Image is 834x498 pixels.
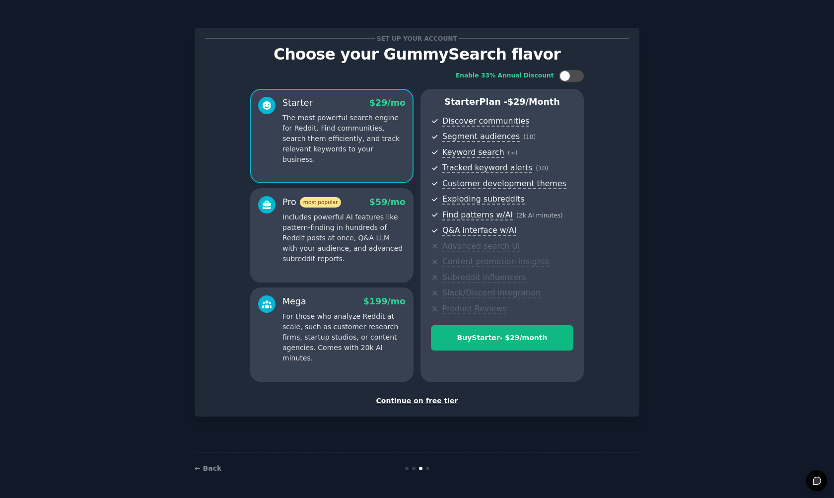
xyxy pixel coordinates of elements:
div: Pro [282,196,341,209]
button: BuyStarter- $29/month [431,325,573,351]
span: Advanced search UI [442,241,520,252]
p: The most powerful search engine for Reddit. Find communities, search them efficiently, and track ... [282,113,406,165]
div: Enable 33% Annual Discount [456,71,554,80]
span: ( 2k AI minutes ) [516,212,563,219]
span: Find patterns w/AI [442,210,513,220]
span: Product Reviews [442,304,506,314]
span: Exploding subreddits [442,194,524,205]
a: ← Back [195,464,221,472]
span: Q&A interface w/AI [442,225,516,236]
p: Choose your GummySearch flavor [205,46,629,63]
div: Continue on free tier [205,396,629,406]
span: Content promotion insights [442,257,549,267]
p: Includes powerful AI features like pattern-finding in hundreds of Reddit posts at once, Q&A LLM w... [282,212,406,264]
span: Keyword search [442,147,504,158]
span: Subreddit influencers [442,273,526,283]
span: $ 29 /mo [369,98,406,108]
span: $ 29 /month [507,97,560,107]
span: Customer development themes [442,179,566,189]
span: ( 10 ) [523,134,536,141]
span: Slack/Discord integration [442,288,541,298]
div: Buy Starter - $ 29 /month [431,333,573,343]
span: most popular [300,197,342,208]
span: Segment audiences [442,132,520,142]
div: Mega [282,295,306,308]
span: Discover communities [442,116,529,127]
div: Starter [282,97,313,109]
span: $ 59 /mo [369,197,406,207]
span: Set up your account [375,33,459,44]
span: ( ∞ ) [508,149,518,156]
span: $ 199 /mo [363,296,406,306]
p: Starter Plan - [431,96,573,108]
p: For those who analyze Reddit at scale, such as customer research firms, startup studios, or conte... [282,311,406,363]
span: Tracked keyword alerts [442,163,532,173]
span: ( 10 ) [536,165,548,172]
